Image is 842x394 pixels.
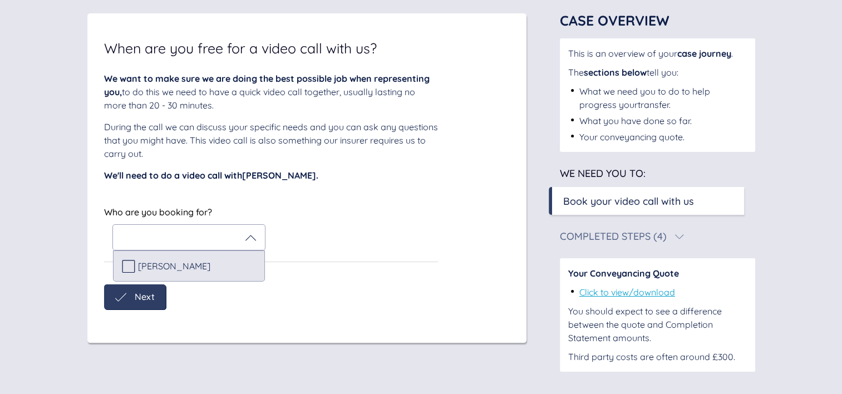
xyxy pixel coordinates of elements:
span: We want to make sure we are doing the best possible job when representing you, [104,73,430,97]
span: sections below [584,67,647,78]
div: Third party costs are often around £300. [568,350,747,363]
span: We need you to: [560,167,646,180]
span: Who are you booking for? [104,206,212,218]
span: Your Conveyancing Quote [568,268,679,279]
span: [PERSON_NAME] [138,261,210,271]
div: What we need you to do to help progress your transfer . [579,85,747,111]
div: to do this we need to have a quick video call together, usually lasting no more than 20 - 30 minu... [104,72,438,112]
div: Your conveyancing quote. [579,130,685,144]
div: What you have done so far. [579,114,692,127]
span: Case Overview [560,12,669,29]
span: Next [135,292,155,302]
span: When are you free for a video call with us? [104,41,377,55]
div: The tell you: [568,66,747,79]
div: Book your video call with us [563,194,694,209]
span: case journey [677,48,731,59]
div: Completed Steps (4) [560,232,667,242]
div: This is an overview of your . [568,47,747,60]
div: You should expect to see a difference between the quote and Completion Statement amounts. [568,304,747,344]
div: During the call we can discuss your specific needs and you can ask any questions that you might h... [104,120,438,160]
a: Click to view/download [579,287,675,298]
span: We'll need to do a video call with [PERSON_NAME] . [104,170,318,181]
